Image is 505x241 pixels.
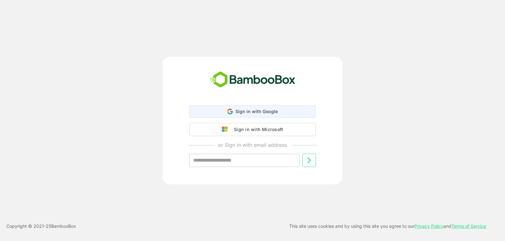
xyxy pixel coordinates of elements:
p: Copyright © 2021- 25 BambooBox [6,222,76,230]
img: google [222,127,231,132]
a: Privacy Policy [414,223,443,229]
a: Terms of Service [451,223,486,229]
p: This site uses cookies and by using this site you agree to our and [289,222,486,230]
span: Sign in with Google [235,109,278,114]
div: Sign in with Microsoft [231,125,283,134]
img: bamboobox [206,69,299,90]
div: Sign in with Google [189,105,316,118]
button: Sign in with Microsoft [189,123,316,136]
p: or Sign in with email address [218,141,287,149]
